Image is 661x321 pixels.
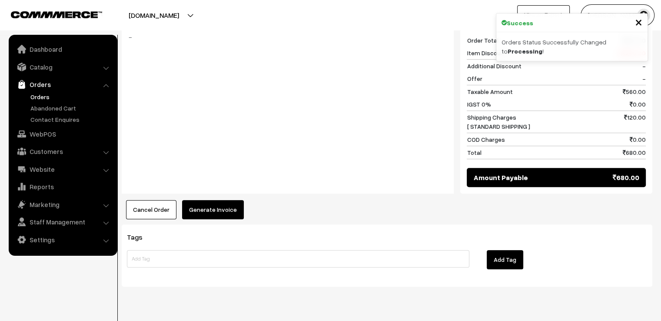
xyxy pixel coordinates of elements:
[28,104,114,113] a: Abandoned Cart
[635,13,642,30] span: ×
[11,144,114,159] a: Customers
[28,115,114,124] a: Contact Enquires
[467,61,521,70] span: Additional Discount
[127,250,469,267] input: Add Tag
[11,77,114,92] a: Orders
[613,172,639,183] span: 680.00
[623,87,646,96] span: 560.00
[507,18,533,27] strong: Success
[182,200,244,219] button: Generate Invoice
[467,148,481,157] span: Total
[11,9,87,19] a: COMMMERCE
[467,87,512,96] span: Taxable Amount
[467,36,498,45] span: Order Total
[127,233,153,241] span: Tags
[630,100,646,109] span: 0.00
[98,4,209,26] button: [DOMAIN_NAME]
[11,59,114,75] a: Catalog
[517,5,570,24] a: Hire an Expert
[473,172,528,183] span: Amount Payable
[11,126,114,142] a: WebPOS
[642,61,646,70] span: -
[11,11,102,18] img: COMMMERCE
[467,113,530,131] span: Shipping Charges [ STANDARD SHIPPING ]
[11,232,114,247] a: Settings
[581,4,654,26] button: [PERSON_NAME]
[126,200,176,219] button: Cancel Order
[467,74,482,83] span: Offer
[624,113,646,131] span: 120.00
[467,48,506,57] span: Item Discount
[11,161,114,177] a: Website
[496,32,648,61] div: Orders Status Successfully Changed to !
[11,197,114,212] a: Marketing
[508,47,542,55] strong: Processing
[635,15,642,28] button: Close
[487,250,523,269] button: Add Tag
[642,74,646,83] span: -
[623,148,646,157] span: 680.00
[467,100,491,109] span: IGST 0%
[128,32,447,42] blockquote: -
[637,9,650,22] img: user
[11,214,114,230] a: Staff Management
[11,179,114,194] a: Reports
[11,41,114,57] a: Dashboard
[630,135,646,144] span: 0.00
[467,135,505,144] span: COD Charges
[28,92,114,101] a: Orders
